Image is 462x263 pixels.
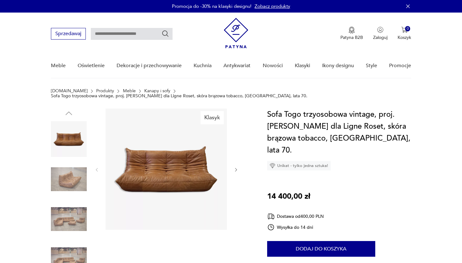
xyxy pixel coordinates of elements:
[322,54,354,78] a: Ikony designu
[267,212,324,220] div: Dostawa od 400,00 PLN
[223,54,250,78] a: Antykwariat
[340,27,363,40] button: Patyna B2B
[51,94,307,99] p: Sofa Togo trzyosobowa vintage, proj. [PERSON_NAME] dla Ligne Roset, skóra brązowa tobacco, [GEOGR...
[340,35,363,40] p: Patyna B2B
[267,241,375,257] button: Dodaj do koszyka
[398,35,411,40] p: Koszyk
[172,3,251,9] p: Promocja do -30% na klasyki designu!
[51,161,87,197] img: Zdjęcie produktu Sofa Togo trzyosobowa vintage, proj. M. Ducaroy dla Ligne Roset, skóra brązowa t...
[267,212,275,220] img: Ikona dostawy
[267,223,324,231] div: Wysyłka do 14 dni
[201,111,224,124] div: Klasyk
[401,27,408,33] img: Ikona koszyka
[377,27,383,33] img: Ikonka użytkownika
[270,163,275,169] img: Ikona diamentu
[51,89,88,94] a: [DOMAIN_NAME]
[106,109,227,230] img: Zdjęcie produktu Sofa Togo trzyosobowa vintage, proj. M. Ducaroy dla Ligne Roset, skóra brązowa t...
[78,54,105,78] a: Oświetlenie
[373,27,388,40] button: Zaloguj
[123,89,136,94] a: Meble
[295,54,310,78] a: Klasyki
[267,109,411,156] h1: Sofa Togo trzyosobowa vintage, proj. [PERSON_NAME] dla Ligne Roset, skóra brązowa tobacco, [GEOGR...
[366,54,377,78] a: Style
[51,201,87,237] img: Zdjęcie produktu Sofa Togo trzyosobowa vintage, proj. M. Ducaroy dla Ligne Roset, skóra brązowa t...
[267,191,310,202] p: 14 400,00 zł
[194,54,212,78] a: Kuchnia
[389,54,411,78] a: Promocje
[51,28,86,40] button: Sprzedawaj
[51,32,86,36] a: Sprzedawaj
[117,54,182,78] a: Dekoracje i przechowywanie
[51,54,66,78] a: Meble
[255,3,290,9] a: Zobacz produkty
[162,30,169,37] button: Szukaj
[405,26,410,31] div: 0
[267,161,331,170] div: Unikat - tylko jedna sztuka!
[51,121,87,157] img: Zdjęcie produktu Sofa Togo trzyosobowa vintage, proj. M. Ducaroy dla Ligne Roset, skóra brązowa t...
[144,89,170,94] a: Kanapy i sofy
[340,27,363,40] a: Ikona medaluPatyna B2B
[349,27,355,34] img: Ikona medalu
[96,89,114,94] a: Produkty
[263,54,283,78] a: Nowości
[398,27,411,40] button: 0Koszyk
[224,18,248,48] img: Patyna - sklep z meblami i dekoracjami vintage
[373,35,388,40] p: Zaloguj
